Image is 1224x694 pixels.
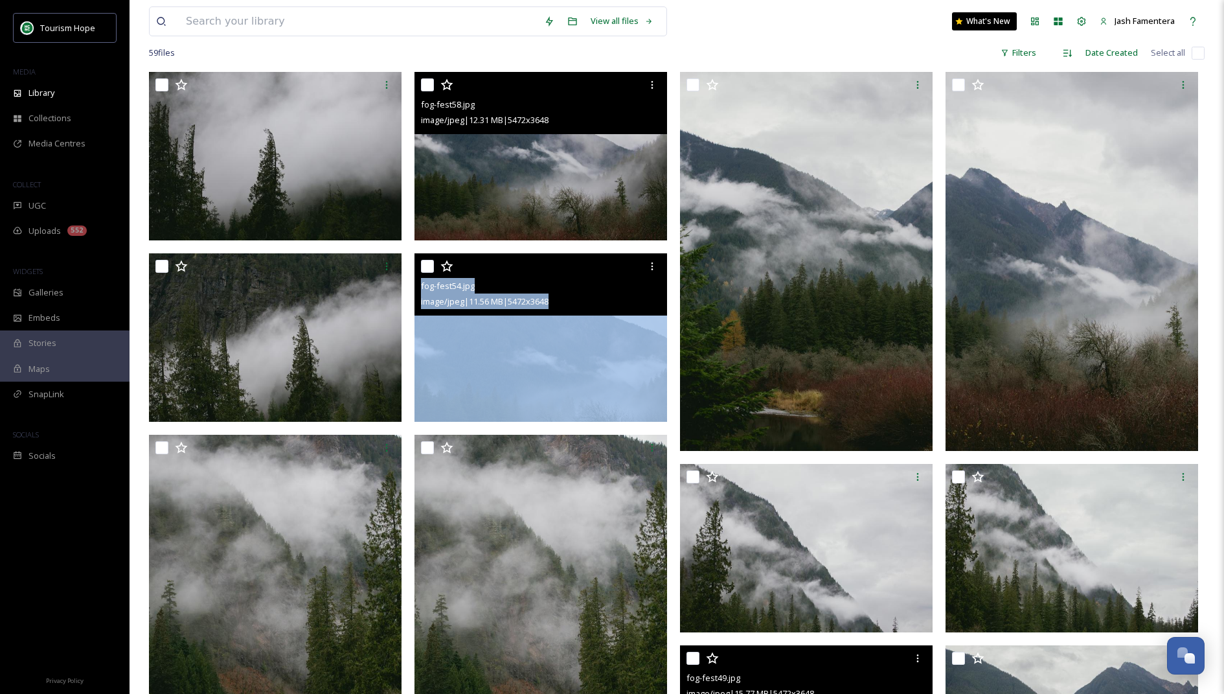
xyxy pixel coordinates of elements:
span: Media Centres [28,137,85,150]
span: UGC [28,200,46,212]
img: fog-fest54.jpg [414,253,667,422]
div: 552 [67,226,87,236]
span: image/jpeg | 11.56 MB | 5472 x 3648 [421,295,549,307]
input: Search your library [179,7,538,36]
span: image/jpeg | 12.31 MB | 5472 x 3648 [421,114,549,126]
span: Tourism Hope [40,22,95,34]
img: fog-fest55.jpg [149,253,402,422]
img: fog-fest53.jpg [680,464,933,632]
span: Collections [28,112,71,124]
span: 59 file s [149,47,175,59]
span: Socials [28,450,56,462]
span: COLLECT [13,179,41,189]
div: Date Created [1079,40,1144,65]
span: SnapLink [28,388,64,400]
span: MEDIA [13,67,36,76]
span: Select all [1151,47,1185,59]
img: fog-fest52.jpg [946,464,1198,632]
div: Filters [994,40,1043,65]
span: fog-fest58.jpg [421,98,475,110]
span: fog-fest49.jpg [686,672,740,684]
a: View all files [584,8,660,34]
img: fog-fest56.jpg [946,72,1198,451]
span: Jash Famentera [1115,15,1175,27]
span: Library [28,87,54,99]
img: fog-fest59.jpg [149,72,402,240]
span: Stories [28,337,56,349]
a: What's New [952,12,1017,30]
button: Open Chat [1167,637,1205,675]
span: Maps [28,363,50,375]
img: fog-fest58.jpg [414,72,667,240]
span: Embeds [28,312,60,324]
img: logo.png [21,21,34,34]
a: Privacy Policy [46,672,84,688]
span: SOCIALS [13,430,39,439]
img: fog-fest57.jpg [680,72,933,451]
span: fog-fest54.jpg [421,280,475,292]
span: WIDGETS [13,266,43,276]
span: Privacy Policy [46,677,84,685]
span: Galleries [28,286,63,299]
span: Uploads [28,225,61,237]
a: Jash Famentera [1093,8,1181,34]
